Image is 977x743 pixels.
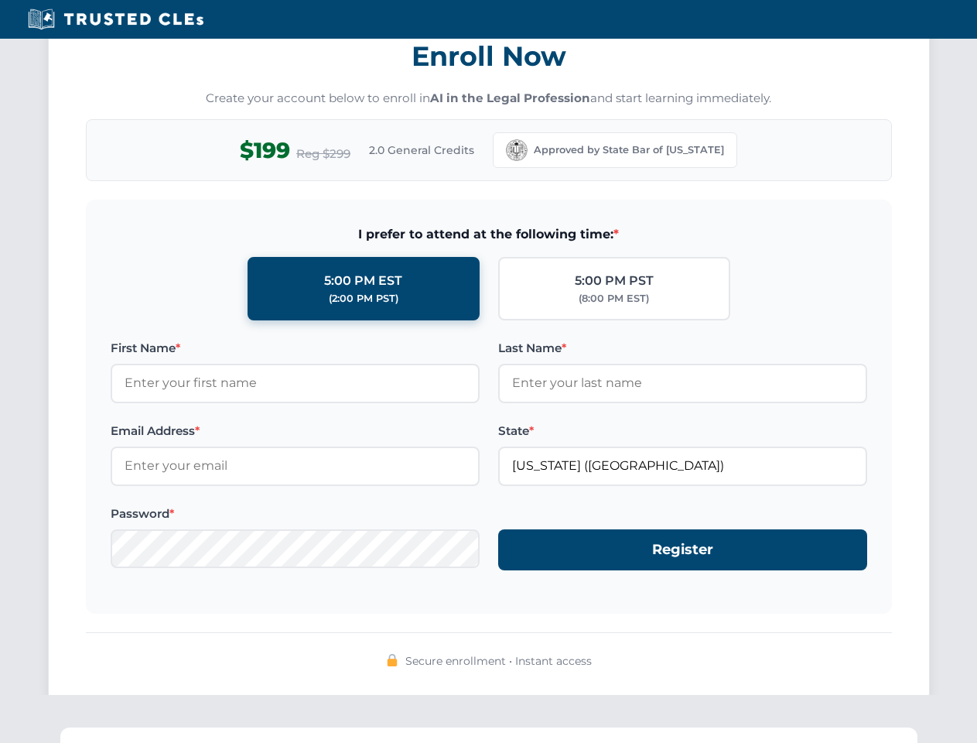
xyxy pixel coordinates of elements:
label: State [498,422,867,440]
span: $199 [240,133,290,168]
input: Enter your last name [498,364,867,402]
img: 🔒 [386,654,398,666]
span: Approved by State Bar of [US_STATE] [534,142,724,158]
input: California (CA) [498,447,867,485]
span: 2.0 General Credits [369,142,474,159]
p: Create your account below to enroll in and start learning immediately. [86,90,892,108]
label: Password [111,505,480,523]
div: (2:00 PM PST) [329,291,398,306]
img: Trusted CLEs [23,8,208,31]
span: I prefer to attend at the following time: [111,224,867,245]
div: (8:00 PM EST) [579,291,649,306]
h3: Enroll Now [86,32,892,80]
div: 5:00 PM EST [324,271,402,291]
span: Secure enrollment • Instant access [405,652,592,669]
label: Email Address [111,422,480,440]
button: Register [498,529,867,570]
label: Last Name [498,339,867,358]
input: Enter your first name [111,364,480,402]
span: Reg $299 [296,145,350,163]
label: First Name [111,339,480,358]
input: Enter your email [111,447,480,485]
img: California Bar [506,139,528,161]
div: 5:00 PM PST [575,271,654,291]
strong: AI in the Legal Profession [430,91,590,105]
